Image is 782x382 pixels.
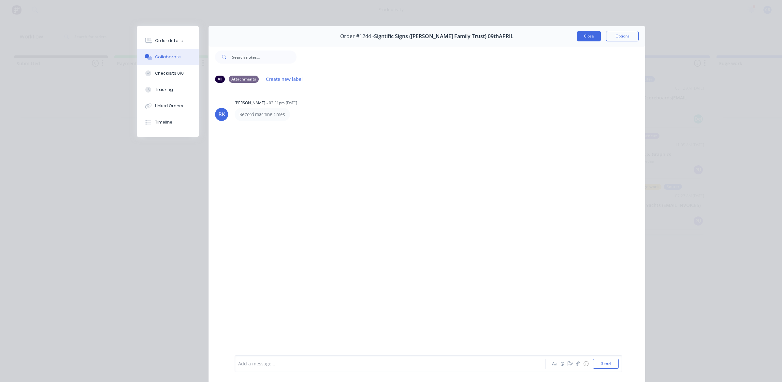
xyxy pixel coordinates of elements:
button: Linked Orders [137,98,199,114]
button: ☺ [582,360,590,368]
div: - 02:51pm [DATE] [267,100,297,106]
div: Checklists 0/0 [155,70,184,76]
div: Tracking [155,87,173,93]
p: Record machine times [239,111,285,118]
button: Order details [137,33,199,49]
button: Timeline [137,114,199,130]
button: Tracking [137,81,199,98]
input: Search notes... [232,51,297,64]
button: Aa [551,360,558,368]
div: Attachments [229,76,259,83]
div: BK [218,110,225,118]
span: Signtific Signs ([PERSON_NAME] Family Trust) 09thAPRIL [374,33,514,39]
div: Order details [155,38,183,44]
button: Checklists 0/0 [137,65,199,81]
button: Close [577,31,601,41]
div: Linked Orders [155,103,183,109]
span: Order #1244 - [340,33,374,39]
div: Collaborate [155,54,181,60]
div: [PERSON_NAME] [235,100,265,106]
button: Options [606,31,639,41]
button: Create new label [263,75,306,83]
button: Send [593,359,619,369]
div: Timeline [155,119,172,125]
button: Collaborate [137,49,199,65]
div: All [215,76,225,83]
button: @ [558,360,566,368]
